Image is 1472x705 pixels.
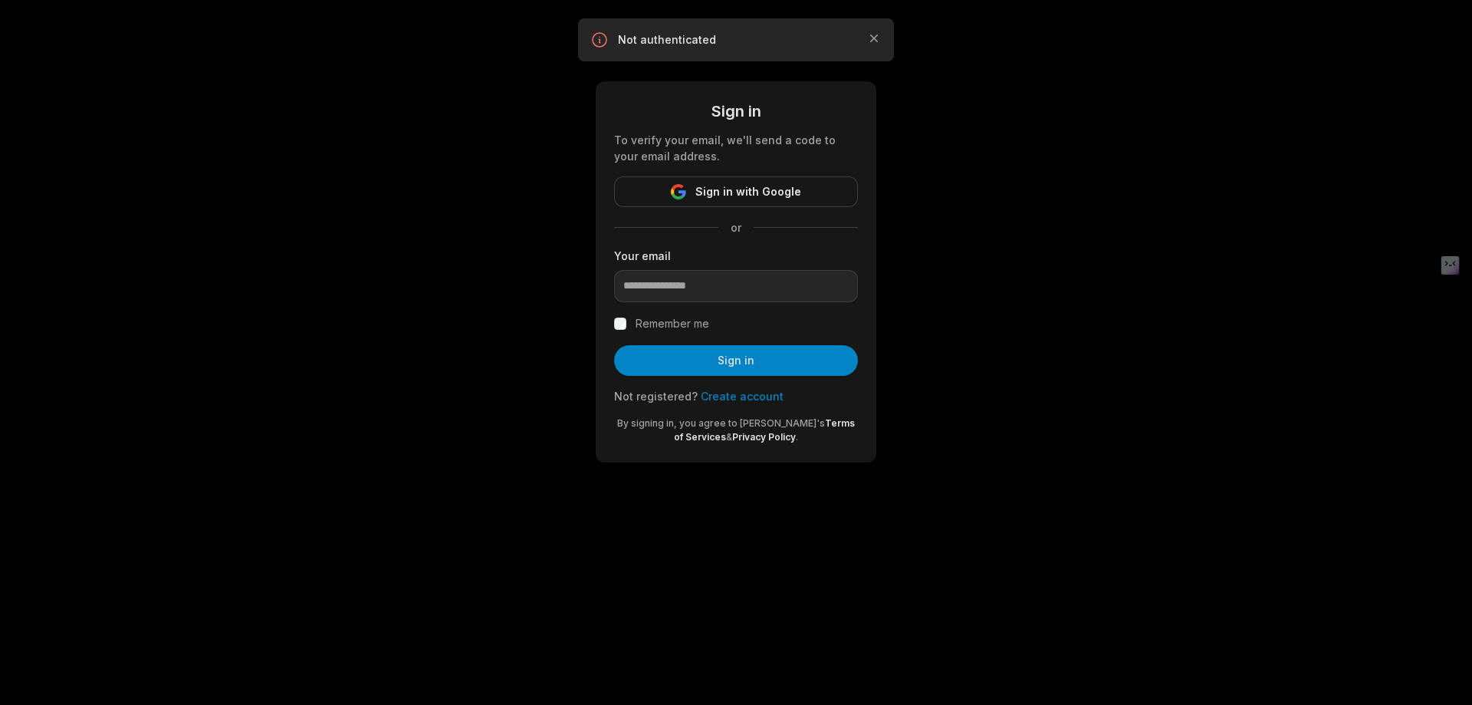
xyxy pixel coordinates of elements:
[614,390,698,403] span: Not registered?
[701,390,784,403] a: Create account
[674,417,855,443] a: Terms of Services
[614,100,858,123] div: Sign in
[732,431,796,443] a: Privacy Policy
[695,183,801,201] span: Sign in with Google
[636,315,709,333] label: Remember me
[796,431,798,443] span: .
[614,176,858,207] button: Sign in with Google
[614,132,858,164] div: To verify your email, we'll send a code to your email address.
[614,248,858,264] label: Your email
[618,32,854,48] p: Not authenticated
[617,417,825,429] span: By signing in, you agree to [PERSON_NAME]'s
[718,219,754,236] span: or
[614,345,858,376] button: Sign in
[726,431,732,443] span: &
